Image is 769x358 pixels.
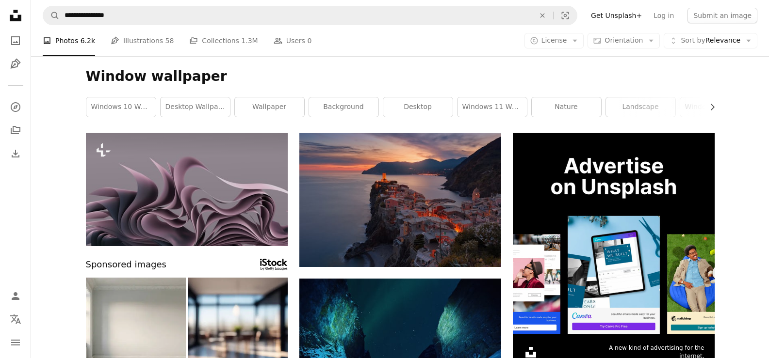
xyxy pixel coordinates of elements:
[86,68,715,85] h1: Window wallpaper
[605,36,643,44] span: Orientation
[513,133,715,334] img: file-1635990755334-4bfd90f37242image
[704,97,715,117] button: scroll list to the right
[606,97,675,117] a: landscape
[274,25,312,56] a: Users 0
[554,6,577,25] button: Visual search
[648,8,680,23] a: Log in
[458,97,527,117] a: windows 11 wallpaper
[189,25,258,56] a: Collections 1.3M
[585,8,648,23] a: Get Unsplash+
[524,33,584,48] button: License
[6,310,25,329] button: Language
[299,133,501,267] img: aerial view of village on mountain cliff during orange sunset
[6,31,25,50] a: Photos
[299,341,501,350] a: northern lights
[680,97,750,117] a: windows wallpaper
[86,185,288,193] a: a computer generated image of an abstract design
[687,8,757,23] button: Submit an image
[681,36,740,46] span: Relevance
[307,35,311,46] span: 0
[86,258,166,272] span: Sponsored images
[235,97,304,117] a: wallpaper
[161,97,230,117] a: desktop wallpaper
[588,33,660,48] button: Orientation
[541,36,567,44] span: License
[6,54,25,74] a: Illustrations
[86,97,156,117] a: windows 10 wallpaper
[681,36,705,44] span: Sort by
[6,121,25,140] a: Collections
[86,133,288,246] img: a computer generated image of an abstract design
[43,6,60,25] button: Search Unsplash
[664,33,757,48] button: Sort byRelevance
[43,6,577,25] form: Find visuals sitewide
[6,286,25,306] a: Log in / Sign up
[241,35,258,46] span: 1.3M
[383,97,453,117] a: desktop
[532,97,601,117] a: nature
[6,97,25,117] a: Explore
[165,35,174,46] span: 58
[111,25,174,56] a: Illustrations 58
[6,144,25,163] a: Download History
[6,333,25,352] button: Menu
[309,97,378,117] a: background
[299,195,501,204] a: aerial view of village on mountain cliff during orange sunset
[532,6,553,25] button: Clear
